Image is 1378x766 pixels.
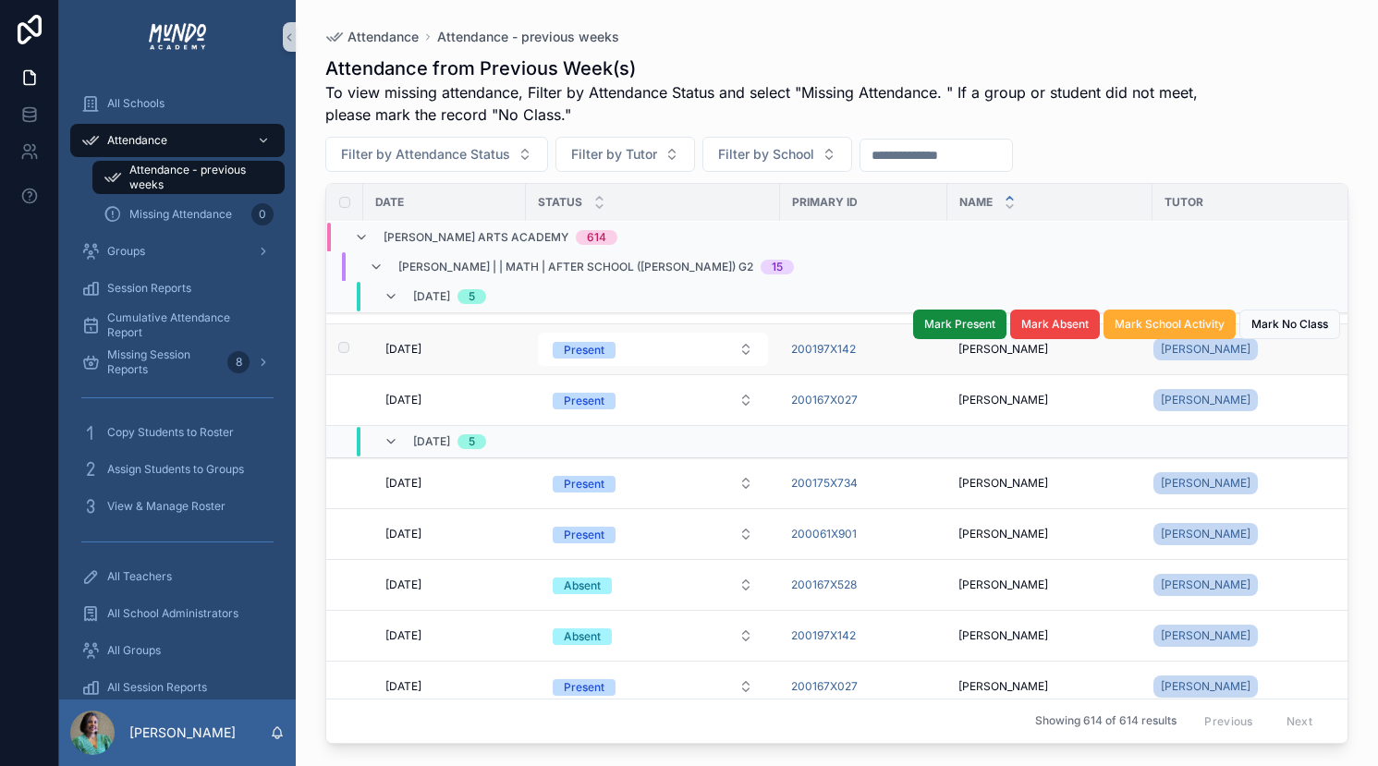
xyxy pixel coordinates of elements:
a: 200061X901 [791,527,936,541]
span: Groups [107,244,145,259]
span: Date [375,195,404,210]
a: [DATE] [385,476,515,491]
a: 200061X901 [791,527,857,541]
span: [PERSON_NAME] [1161,527,1250,541]
a: Select Button [537,517,769,552]
a: Assign Students to Groups [70,453,285,486]
span: Cumulative Attendance Report [107,310,266,340]
a: 200197X142 [791,628,856,643]
span: [DATE] [413,289,450,304]
span: [DATE] [385,578,421,592]
a: Attendance - previous weeks [437,28,619,46]
span: [PERSON_NAME] | | MATH | After School ([PERSON_NAME]) G2 [398,260,753,274]
a: Select Button [537,618,769,653]
div: Present [564,342,604,359]
span: [PERSON_NAME] [958,476,1048,491]
span: [PERSON_NAME] [958,393,1048,407]
a: [PERSON_NAME] [1153,675,1258,698]
a: Cumulative Attendance Report [70,309,285,342]
button: Mark Absent [1010,310,1100,339]
span: Copy Students to Roster [107,425,234,440]
button: Mark School Activity [1104,310,1236,339]
a: [PERSON_NAME] [1153,523,1258,545]
button: Select Button [538,670,768,703]
span: Filter by Attendance Status [341,145,510,164]
div: Present [564,527,604,543]
span: 200167X027 [791,679,858,694]
span: [DATE] [385,393,421,407]
span: Mark Absent [1021,317,1089,332]
a: [PERSON_NAME] [958,342,1141,357]
div: 8 [227,351,250,373]
a: [PERSON_NAME] [1153,621,1360,650]
a: [DATE] [385,628,515,643]
a: [PERSON_NAME] [1153,574,1258,596]
a: 200197X142 [791,342,856,357]
button: Select Button [538,467,768,500]
a: [PERSON_NAME] [958,578,1141,592]
a: All Teachers [70,560,285,593]
div: 15 [772,260,783,274]
img: App logo [147,22,208,52]
a: [PERSON_NAME] [1153,389,1258,411]
div: scrollable content [59,74,296,699]
a: All Groups [70,634,285,667]
a: 200197X142 [791,628,936,643]
div: Absent [564,578,601,594]
a: Attendance - previous weeks [92,161,285,194]
a: Select Button [537,332,769,367]
span: Mark No Class [1251,317,1328,332]
div: Present [564,679,604,696]
button: Select Button [702,137,852,172]
a: Attendance [70,124,285,157]
span: All Session Reports [107,680,207,695]
a: [DATE] [385,578,515,592]
span: [PERSON_NAME] [958,628,1048,643]
a: 200167X027 [791,393,858,407]
span: To view missing attendance, Filter by Attendance Status and select "Missing Attendance. " If a gr... [325,81,1210,126]
div: Absent [564,628,601,645]
a: [PERSON_NAME] [1153,570,1360,600]
span: [PERSON_NAME] [958,679,1048,694]
span: [PERSON_NAME] [1161,476,1250,491]
span: Primary ID [792,195,858,210]
span: [DATE] [385,342,421,357]
a: Missing Attendance0 [92,198,285,231]
span: [PERSON_NAME] Arts Academy [384,230,568,245]
h1: Attendance from Previous Week(s) [325,55,1210,81]
span: [PERSON_NAME] [1161,679,1250,694]
a: Session Reports [70,272,285,305]
span: All Teachers [107,569,172,584]
a: 200175X734 [791,476,858,491]
a: 200197X142 [791,342,936,357]
span: [PERSON_NAME] [1161,628,1250,643]
a: 200167X027 [791,393,936,407]
button: Select Button [538,619,768,652]
span: Session Reports [107,281,191,296]
button: Select Button [538,568,768,602]
span: Mark Present [924,317,995,332]
span: Missing Attendance [129,207,232,222]
button: Select Button [538,517,768,551]
a: All School Administrators [70,597,285,630]
a: [PERSON_NAME] [1153,338,1258,360]
span: Status [538,195,582,210]
a: All Session Reports [70,671,285,704]
span: [DATE] [385,628,421,643]
span: View & Manage Roster [107,499,226,514]
span: [DATE] [385,476,421,491]
span: Attendance [348,28,419,46]
span: All Schools [107,96,165,111]
button: Select Button [555,137,695,172]
span: Attendance [107,133,167,148]
button: Mark Present [913,310,1006,339]
a: [PERSON_NAME] [1153,625,1258,647]
span: Mark School Activity [1115,317,1225,332]
button: Select Button [538,333,768,366]
a: 200167X027 [791,679,936,694]
a: 200167X528 [791,578,857,592]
